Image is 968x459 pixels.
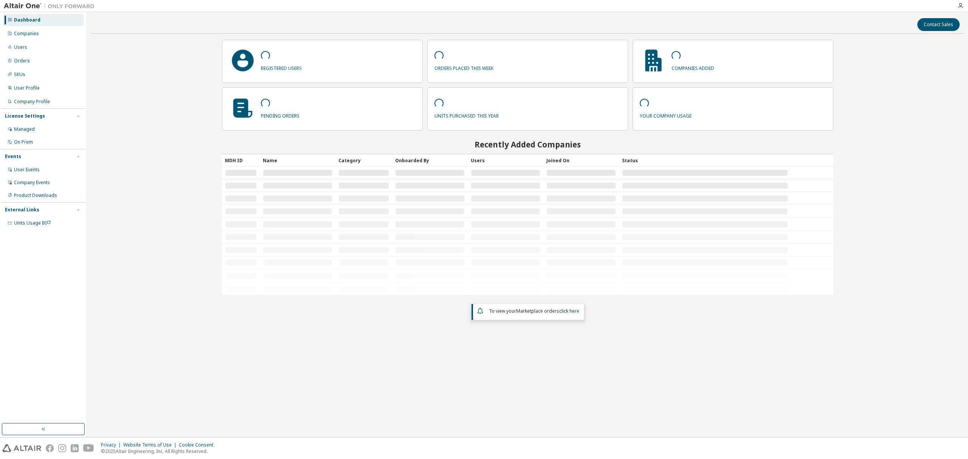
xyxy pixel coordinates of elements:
div: SKUs [14,71,25,78]
p: registered users [261,63,302,71]
div: Joined On [546,154,616,166]
div: Name [263,154,332,166]
img: Altair One [4,2,98,10]
div: Status [622,154,788,166]
div: External Links [5,207,39,213]
div: Managed [14,126,35,132]
em: Marketplace orders [516,308,559,314]
div: License Settings [5,113,45,119]
div: Companies [14,31,39,37]
div: Onboarded By [395,154,465,166]
div: On Prem [14,139,33,145]
div: User Events [14,167,40,173]
img: linkedin.svg [71,444,79,452]
div: Company Profile [14,99,50,105]
div: Dashboard [14,17,40,23]
img: instagram.svg [58,444,66,452]
div: Orders [14,58,30,64]
div: User Profile [14,85,40,91]
p: units purchased this year [434,110,499,119]
div: Cookie Consent [179,442,218,448]
div: Category [338,154,389,166]
div: Privacy [101,442,123,448]
div: Company Events [14,180,50,186]
div: Product Downloads [14,192,57,198]
a: here [569,308,579,314]
img: youtube.svg [83,444,94,452]
span: To view your click [489,308,579,314]
button: Contact Sales [917,18,960,31]
p: orders placed this week [434,63,493,71]
div: Users [14,44,27,50]
div: Website Terms of Use [123,442,179,448]
p: pending orders [261,110,299,119]
span: Units Usage BI [14,220,51,226]
div: Events [5,154,21,160]
div: MDH ID [225,154,257,166]
div: Users [471,154,540,166]
img: altair_logo.svg [2,444,41,452]
h2: Recently Added Companies [222,140,833,149]
p: companies added [672,63,714,71]
p: © 2025 Altair Engineering, Inc. All Rights Reserved. [101,448,218,454]
p: your company usage [640,110,692,119]
img: facebook.svg [46,444,54,452]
